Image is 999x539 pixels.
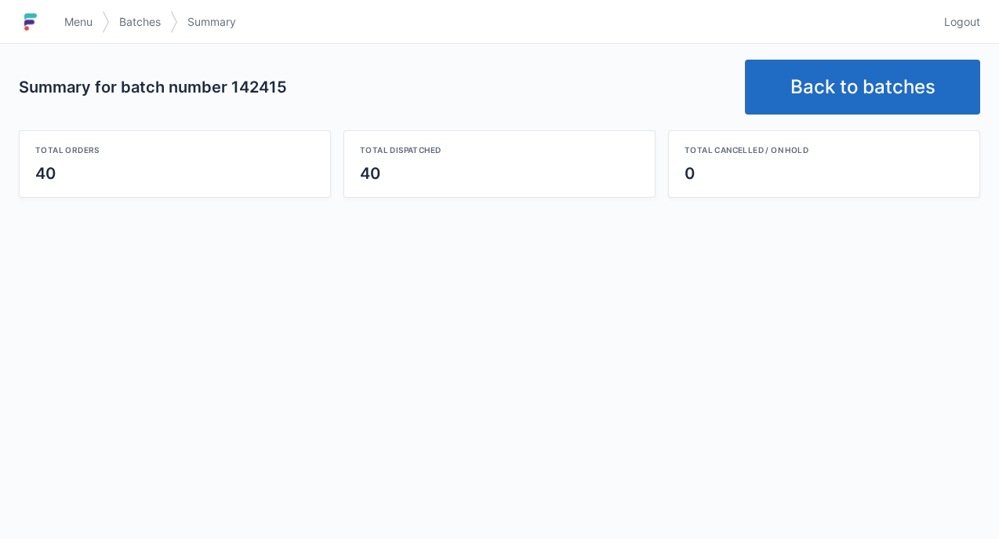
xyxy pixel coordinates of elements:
span: Logout [944,14,980,30]
img: svg> [102,3,110,41]
div: Total cancelled / on hold [685,144,964,156]
div: 40 [360,162,639,184]
img: logo-small.jpg [19,9,42,35]
a: Back to batches [745,60,980,115]
h2: Summary for batch number 142415 [19,76,732,98]
a: Summary [178,8,245,36]
div: Total orders [35,144,314,156]
img: svg> [170,3,178,41]
span: Batches [119,14,161,30]
a: Logout [935,8,980,36]
a: Batches [110,8,170,36]
div: 40 [35,162,314,184]
span: Summary [187,14,236,30]
a: Menu [55,8,102,36]
div: Total dispatched [360,144,639,156]
div: 0 [685,162,964,184]
span: Menu [64,14,93,30]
